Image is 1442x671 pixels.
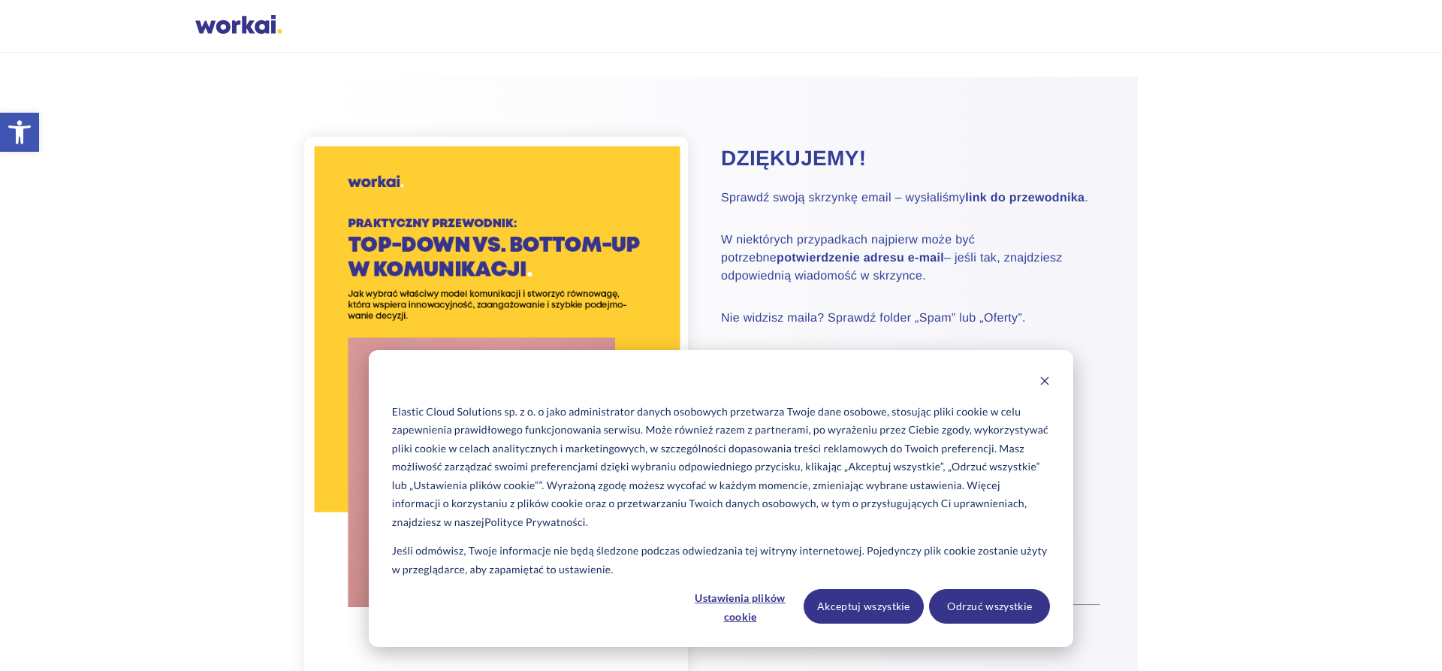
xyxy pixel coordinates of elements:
[965,192,1085,204] strong: link do przewodnika
[721,189,1100,207] p: Sprawdź swoją skrzynkę email – wysłaliśmy .
[804,589,925,624] button: Akceptuj wszystkie
[777,252,944,264] strong: potwierdzenie adresu e-mail
[721,144,1100,173] h2: Dziękujemy!
[392,542,1050,579] p: Jeśli odmówisz, Twoje informacje nie będą śledzone podczas odwiedzania tej witryny internetowej. ...
[929,589,1050,624] button: Odrzuć wszystkie
[369,350,1073,647] div: Cookie banner
[721,231,1100,286] p: W niektórych przypadkach najpierw może być potrzebne – jeśli tak, znajdziesz odpowiednią wiadomoś...
[392,403,1050,532] p: Elastic Cloud Solutions sp. z o. o jako administrator danych osobowych przetwarza Twoje dane osob...
[1039,373,1050,392] button: Dismiss cookie banner
[484,513,588,532] a: Polityce Prywatności.
[683,589,798,624] button: Ustawienia plików cookie
[721,310,1100,328] p: Nie widzisz maila? Sprawdź folder „Spam” lub „Oferty”.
